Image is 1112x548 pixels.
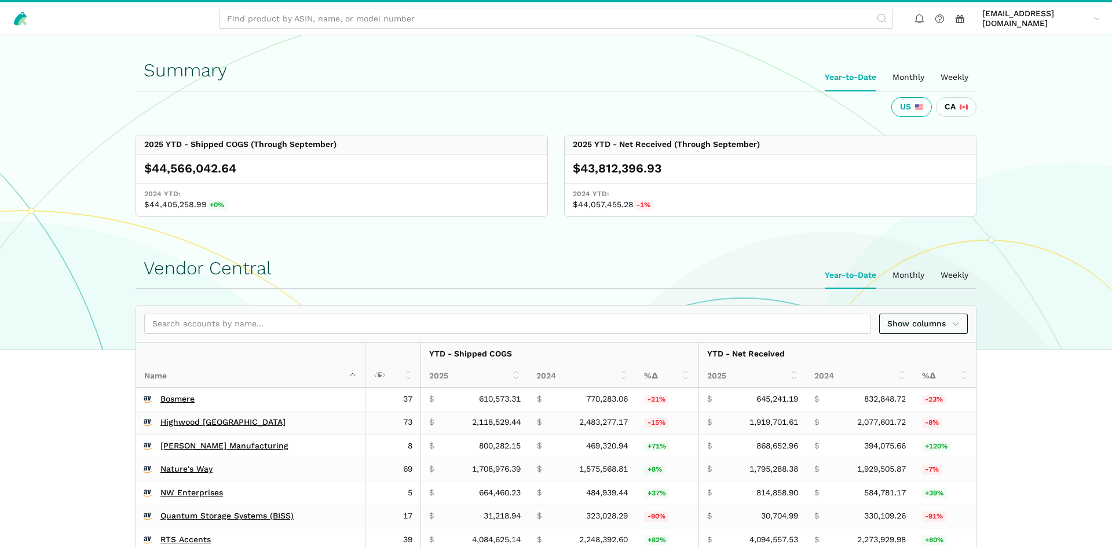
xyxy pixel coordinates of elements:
[749,417,798,428] span: 1,919,701.61
[579,417,628,428] span: 2,483,277.17
[915,103,923,111] img: 226-united-states-3a775d967d35a21fe9d819e24afa6dfbf763e8f1ec2e2b5a04af89618ae55acb.svg
[922,465,942,475] span: -7%
[707,511,712,521] span: $
[707,464,712,475] span: $
[884,262,932,289] ui-tab: Monthly
[922,418,942,428] span: -8%
[698,365,806,388] th: 2025: activate to sort column ascending
[707,441,712,451] span: $
[814,394,819,404] span: $
[429,488,434,498] span: $
[814,488,819,498] span: $
[707,394,712,404] span: $
[636,458,698,481] td: 8.47%
[528,365,636,388] th: 2024: activate to sort column ascending
[756,441,798,451] span: 868,652.96
[879,314,968,334] a: Show columns
[857,535,906,545] span: 2,273,929.98
[429,511,434,521] span: $
[479,441,521,451] span: 800,282.15
[429,349,512,358] strong: YTD - Shipped COGS
[160,535,211,545] a: RTS Accents
[857,464,906,475] span: 1,929,505.87
[914,388,976,411] td: -22.53%
[707,349,785,358] strong: YTD - Net Received
[144,200,539,211] span: $44,405,258.99
[636,435,698,458] td: 70.52%
[814,511,819,521] span: $
[207,200,228,211] span: +0%
[573,189,968,200] span: 2024 YTD:
[573,200,968,211] span: $44,057,455.28
[884,64,932,91] ui-tab: Monthly
[644,512,668,522] span: -90%
[864,488,906,498] span: 584,781.17
[749,535,798,545] span: 4,094,557.53
[634,200,654,211] span: -1%
[365,343,421,388] th: : activate to sort column ascending
[365,411,421,435] td: 73
[922,395,946,405] span: -23%
[429,535,434,545] span: $
[644,395,668,405] span: -21%
[982,9,1089,29] span: [EMAIL_ADDRESS][DOMAIN_NAME]
[579,464,628,475] span: 1,575,568.81
[144,160,539,176] div: $44,566,042.64
[636,365,698,388] th: %Δ: activate to sort column ascending
[573,139,760,150] div: 2025 YTD - Net Received (Through September)
[365,505,421,528] td: 17
[429,464,434,475] span: $
[144,139,336,150] div: 2025 YTD - Shipped COGS (Through September)
[537,535,542,545] span: $
[365,388,421,411] td: 37
[429,417,434,428] span: $
[887,318,960,330] span: Show columns
[814,464,819,475] span: $
[857,417,906,428] span: 2,077,601.72
[914,411,976,435] td: -7.60%
[484,511,521,521] span: 31,218.94
[586,488,628,498] span: 484,939.44
[914,458,976,481] td: -6.96%
[864,394,906,404] span: 832,848.72
[644,418,668,428] span: -15%
[160,394,195,404] a: Bosmere
[644,488,669,499] span: +37%
[914,505,976,528] td: -90.70%
[160,441,288,451] a: [PERSON_NAME] Manufacturing
[537,488,542,498] span: $
[160,417,286,428] a: Highwood [GEOGRAPHIC_DATA]
[644,442,669,452] span: +71%
[365,458,421,481] td: 69
[932,262,976,289] ui-tab: Weekly
[144,258,968,278] h1: Vendor Central
[586,511,628,521] span: 323,028.29
[479,488,521,498] span: 664,460.23
[817,64,884,91] ui-tab: Year-to-Date
[160,511,294,521] a: Quantum Storage Systems (BISS)
[707,417,712,428] span: $
[365,435,421,458] td: 8
[922,512,946,522] span: -91%
[922,488,947,499] span: +39%
[479,394,521,404] span: 610,573.31
[914,365,976,388] th: %Δ: activate to sort column ascending
[136,343,365,388] th: Name : activate to sort column descending
[537,464,542,475] span: $
[636,481,698,505] td: 37.02%
[421,365,529,388] th: 2025: activate to sort column ascending
[472,464,521,475] span: 1,708,976.39
[573,160,968,176] div: $43,812,396.93
[749,464,798,475] span: 1,795,288.38
[817,262,884,289] ui-tab: Year-to-Date
[144,189,539,200] span: 2024 YTD:
[537,441,542,451] span: $
[900,102,911,112] span: US
[960,103,968,111] img: 243-canada-6dcbff6b5ddfbc3d576af9e026b5d206327223395eaa30c1e22b34077c083801.svg
[922,442,951,452] span: +120%
[636,388,698,411] td: -20.73%
[922,535,947,546] span: +80%
[160,488,223,498] a: NW Enterprises
[806,365,914,388] th: 2024: activate to sort column ascending
[144,60,968,80] h1: Summary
